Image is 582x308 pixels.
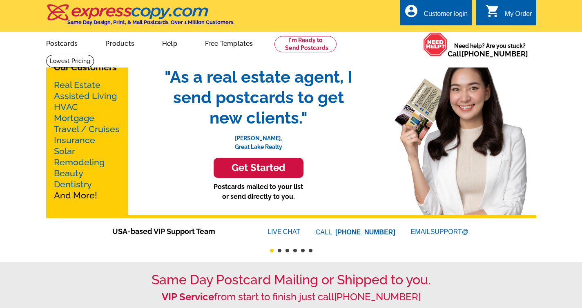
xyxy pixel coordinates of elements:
a: Postcards [33,33,91,52]
h1: Same Day Postcard Mailing or Shipped to you. [46,272,536,288]
div: Customer login [424,10,468,22]
a: Solar [54,146,75,156]
span: USA-based VIP Support Team [112,226,243,237]
font: LIVE [268,227,283,237]
button: 4 of 6 [293,249,297,252]
font: SUPPORT@ [430,227,470,237]
a: Insurance [54,135,95,145]
i: shopping_cart [485,4,500,18]
a: LIVECHAT [268,228,300,235]
button: 5 of 6 [301,249,305,252]
p: And More! [54,79,120,201]
span: Call [448,49,528,58]
a: Free Templates [192,33,266,52]
a: Get Started [156,158,361,178]
a: HVAC [54,102,78,112]
p: [PERSON_NAME], Great Lake Realty [156,128,361,151]
a: [PHONE_NUMBER] [334,291,421,303]
button: 1 of 6 [270,249,274,252]
strong: VIP Service [162,291,214,303]
h4: Same Day Design, Print, & Mail Postcards. Over 1 Million Customers. [67,19,234,25]
img: help [423,32,448,56]
a: Same Day Design, Print, & Mail Postcards. Over 1 Million Customers. [46,10,234,25]
a: Real Estate [54,80,100,90]
a: Assisted Living [54,91,117,101]
a: Travel / Cruises [54,124,120,134]
a: Dentistry [54,179,92,189]
p: Postcards mailed to your list or send directly to you. [156,182,361,202]
button: 3 of 6 [285,249,289,252]
a: [PHONE_NUMBER] [462,49,528,58]
button: 6 of 6 [309,249,312,252]
span: Need help? Are you stuck? [448,42,532,58]
i: account_circle [404,4,419,18]
button: 2 of 6 [278,249,281,252]
a: EMAILSUPPORT@ [411,228,470,235]
a: Remodeling [54,157,105,167]
a: Mortgage [54,113,94,123]
div: My Order [505,10,532,22]
a: Products [92,33,147,52]
font: CALL [316,227,333,237]
h3: Get Started [224,162,293,174]
a: account_circle Customer login [404,9,468,19]
a: Beauty [54,168,83,178]
a: [PHONE_NUMBER] [335,229,395,236]
a: Help [149,33,190,52]
span: "As a real estate agent, I send postcards to get new clients." [156,67,361,128]
a: shopping_cart My Order [485,9,532,19]
h2: from start to finish just call [46,291,536,303]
